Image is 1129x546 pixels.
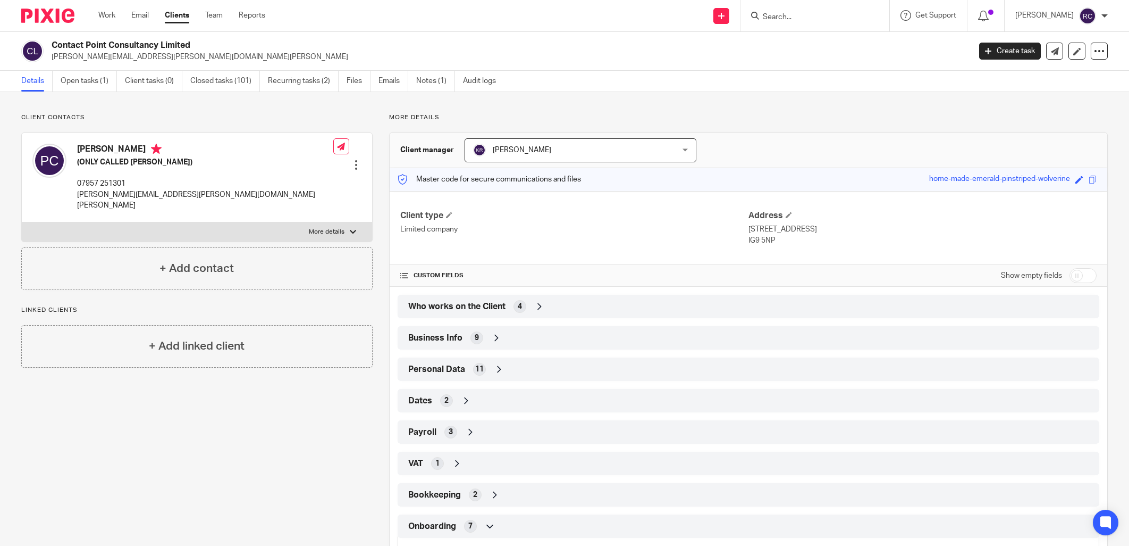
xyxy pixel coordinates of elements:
a: Files [347,71,370,92]
p: [PERSON_NAME][EMAIL_ADDRESS][PERSON_NAME][DOMAIN_NAME][PERSON_NAME] [52,52,963,62]
p: [STREET_ADDRESS] [748,224,1097,235]
h3: Client manager [400,145,454,155]
span: Personal Data [408,364,465,375]
a: Clients [165,10,189,21]
p: 07957 251301 [77,178,333,189]
h4: CUSTOM FIELDS [400,271,748,280]
a: Email [131,10,149,21]
span: 2 [444,395,449,406]
h4: [PERSON_NAME] [77,144,333,157]
p: [PERSON_NAME][EMAIL_ADDRESS][PERSON_NAME][DOMAIN_NAME][PERSON_NAME] [77,189,333,211]
a: Create task [979,43,1041,60]
p: More details [309,228,344,236]
a: Details [21,71,53,92]
img: svg%3E [21,40,44,62]
span: 1 [435,458,440,469]
a: Audit logs [463,71,504,92]
h4: + Add contact [159,260,234,277]
p: Linked clients [21,306,373,315]
a: Reports [239,10,265,21]
p: Master code for secure communications and files [398,174,581,185]
span: 2 [473,490,477,500]
span: 7 [468,521,473,532]
p: More details [389,113,1108,122]
span: [PERSON_NAME] [493,146,551,154]
a: Client tasks (0) [125,71,182,92]
a: Team [205,10,223,21]
a: Emails [378,71,408,92]
p: Client contacts [21,113,373,122]
img: Pixie [21,9,74,23]
div: home-made-emerald-pinstriped-wolverine [929,173,1070,186]
a: Closed tasks (101) [190,71,260,92]
span: Dates [408,395,432,407]
img: svg%3E [1079,7,1096,24]
span: Onboarding [408,521,456,532]
span: Bookkeeping [408,490,461,501]
a: Open tasks (1) [61,71,117,92]
a: Work [98,10,115,21]
img: svg%3E [32,144,66,178]
input: Search [762,13,857,22]
span: 9 [475,333,479,343]
p: Limited company [400,224,748,235]
span: 3 [449,427,453,437]
h4: Client type [400,210,748,221]
span: Payroll [408,427,436,438]
a: Notes (1) [416,71,455,92]
h2: Contact Point Consultancy Limited [52,40,781,51]
span: 4 [518,301,522,312]
a: Recurring tasks (2) [268,71,339,92]
p: [PERSON_NAME] [1015,10,1074,21]
span: Get Support [915,12,956,19]
span: 11 [475,364,484,375]
h5: (ONLY CALLED [PERSON_NAME]) [77,157,333,168]
label: Show empty fields [1001,270,1062,281]
span: VAT [408,458,423,469]
h4: Address [748,210,1097,221]
i: Primary [151,144,162,154]
img: svg%3E [473,144,486,156]
p: IG9 5NP [748,235,1097,246]
span: Who works on the Client [408,301,505,312]
h4: + Add linked client [149,338,245,354]
span: Business Info [408,333,462,344]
